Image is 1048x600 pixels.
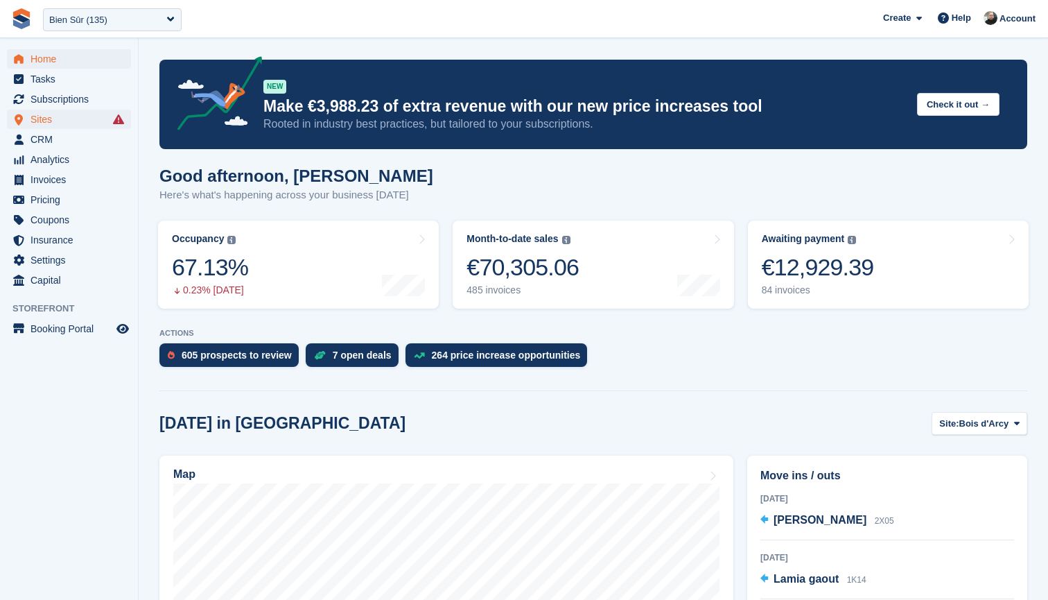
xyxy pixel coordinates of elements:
[172,253,248,282] div: 67.13%
[30,271,114,290] span: Capital
[466,284,579,296] div: 485 invoices
[30,130,114,149] span: CRM
[263,80,286,94] div: NEW
[159,329,1027,338] p: ACTIONS
[414,352,425,359] img: price_increase_opportunities-93ffe204e8149a01c8c9dc8f82e8f89637d9d84a8eef4429ea346261dce0b2c0.svg
[762,284,874,296] div: 84 invoices
[405,343,595,374] a: 264 price increase opportunities
[432,350,581,361] div: 264 price increase opportunities
[30,319,114,338] span: Booking Portal
[762,233,845,245] div: Awaiting payment
[159,166,433,185] h1: Good afternoon, [PERSON_NAME]
[30,190,114,209] span: Pricing
[883,11,911,25] span: Create
[182,350,292,361] div: 605 prospects to review
[984,11,997,25] img: Tom Huddleston
[7,49,131,69] a: menu
[774,573,839,585] span: Lamia gaout
[158,221,439,309] a: Occupancy 67.13% 0.23% [DATE]
[453,221,733,309] a: Month-to-date sales €70,305.06 485 invoices
[7,150,131,169] a: menu
[333,350,392,361] div: 7 open deals
[917,93,999,116] button: Check it out →
[7,319,131,338] a: menu
[760,551,1014,564] div: [DATE]
[30,230,114,250] span: Insurance
[848,236,856,244] img: icon-info-grey-7440780725fd019a000dd9b08b2336e03edf1995a4989e88bcd33f0948082b44.svg
[7,69,131,89] a: menu
[30,69,114,89] span: Tasks
[760,571,866,589] a: Lamia gaout 1K14
[30,170,114,189] span: Invoices
[466,233,558,245] div: Month-to-date sales
[466,253,579,282] div: €70,305.06
[7,230,131,250] a: menu
[932,412,1027,435] button: Site: Bois d'Arcy
[263,117,906,132] p: Rooted in industry best practices, but tailored to your subscriptions.
[30,210,114,230] span: Coupons
[263,96,906,117] p: Make €3,988.23 of extra revenue with our new price increases tool
[30,89,114,109] span: Subscriptions
[7,190,131,209] a: menu
[562,236,570,244] img: icon-info-grey-7440780725fd019a000dd9b08b2336e03edf1995a4989e88bcd33f0948082b44.svg
[159,343,306,374] a: 605 prospects to review
[306,343,405,374] a: 7 open deals
[774,514,866,526] span: [PERSON_NAME]
[168,351,175,359] img: prospect-51fa495bee0391a8d652442698ab0144808aea92771e9ea1ae160a38d050c398.svg
[159,414,405,433] h2: [DATE] in [GEOGRAPHIC_DATA]
[952,11,971,25] span: Help
[939,417,959,431] span: Site:
[11,8,32,29] img: stora-icon-8386f47178a22dfd0bd8f6a31ec36ba5ce8667c1dd55bd0f319d3a0aa187defe.svg
[959,417,1009,431] span: Bois d'Arcy
[748,221,1029,309] a: Awaiting payment €12,929.39 84 invoices
[875,516,894,526] span: 2X05
[847,575,866,585] span: 1K14
[760,492,1014,505] div: [DATE]
[12,302,138,316] span: Storefront
[30,250,114,270] span: Settings
[114,320,131,337] a: Preview store
[7,110,131,129] a: menu
[172,284,248,296] div: 0.23% [DATE]
[30,150,114,169] span: Analytics
[7,170,131,189] a: menu
[166,56,263,135] img: price-adjustments-announcement-icon-8257ccfd72463d97f412b2fc003d46551f7dbcb40ab6d574587a9cd5c0d94...
[30,110,114,129] span: Sites
[172,233,224,245] div: Occupancy
[30,49,114,69] span: Home
[159,187,433,203] p: Here's what's happening across your business [DATE]
[173,468,195,481] h2: Map
[7,271,131,290] a: menu
[999,12,1036,26] span: Account
[7,130,131,149] a: menu
[314,350,326,360] img: deal-1b604bf984904fb50ccaf53a9ad4b4a5d6e5aea283cecdc64d6e3604feb123c2.svg
[762,253,874,282] div: €12,929.39
[760,468,1014,484] h2: Move ins / outs
[760,512,894,530] a: [PERSON_NAME] 2X05
[49,13,107,27] div: Bien Sûr (135)
[227,236,236,244] img: icon-info-grey-7440780725fd019a000dd9b08b2336e03edf1995a4989e88bcd33f0948082b44.svg
[113,114,124,125] i: Smart entry sync failures have occurred
[7,210,131,230] a: menu
[7,250,131,270] a: menu
[7,89,131,109] a: menu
